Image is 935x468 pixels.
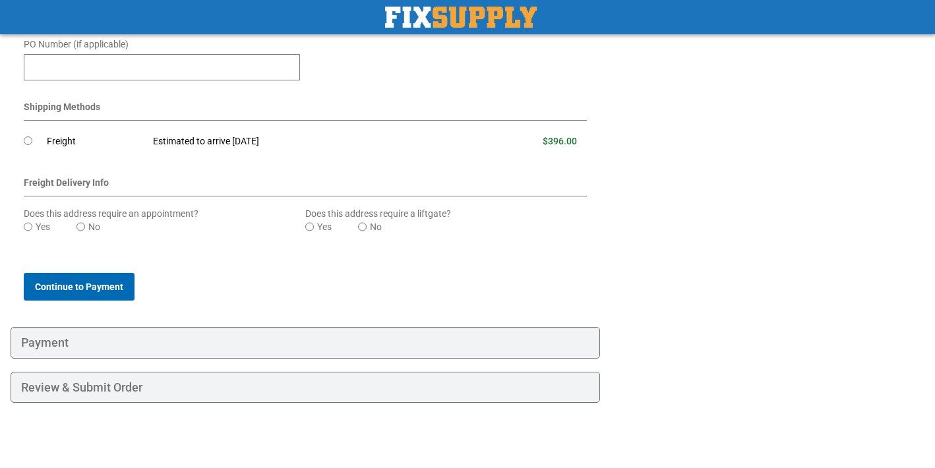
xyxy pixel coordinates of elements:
[24,100,587,121] div: Shipping Methods
[143,127,454,156] td: Estimated to arrive [DATE]
[11,327,600,359] div: Payment
[385,7,537,28] img: Fix Industrial Supply
[24,39,129,49] span: PO Number (if applicable)
[24,273,135,301] button: Continue to Payment
[35,281,123,292] span: Continue to Payment
[24,208,198,219] span: Does this address require an appointment?
[88,220,100,233] label: No
[543,136,577,146] span: $396.00
[370,220,382,233] label: No
[24,176,587,196] div: Freight Delivery Info
[11,372,600,403] div: Review & Submit Order
[305,208,451,219] span: Does this address require a liftgate?
[317,220,332,233] label: Yes
[47,127,143,156] td: Freight
[36,220,50,233] label: Yes
[385,7,537,28] a: store logo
